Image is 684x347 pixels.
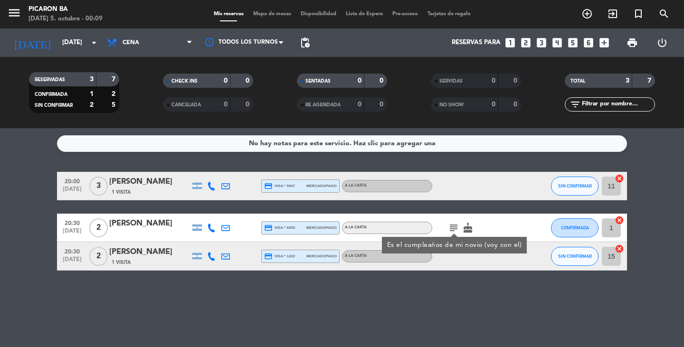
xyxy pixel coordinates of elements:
i: add_circle_outline [581,8,593,19]
span: RE AGENDADA [305,103,341,107]
i: power_settings_new [656,37,668,48]
i: arrow_drop_down [88,37,100,48]
span: mercadopago [306,183,337,189]
span: Mis reservas [209,11,248,17]
strong: 2 [90,102,94,108]
span: [DATE] [60,228,84,239]
strong: 0 [380,101,385,108]
div: Es el cumpleaños de mi novio (voy con el) [387,240,522,250]
span: CONFIRMADA [561,225,589,230]
span: visa * 1222 [264,252,295,261]
strong: 7 [647,77,653,84]
input: Filtrar por nombre... [581,99,655,110]
span: mercadopago [306,225,337,231]
strong: 2 [112,91,117,97]
span: SERVIDAS [439,79,463,84]
span: 2 [89,218,108,237]
span: A LA CARTA [345,184,367,188]
strong: 3 [626,77,629,84]
i: looks_6 [582,37,595,49]
strong: 0 [380,77,385,84]
span: 2 [89,247,108,266]
span: [DATE] [60,186,84,197]
span: 20:30 [60,217,84,228]
i: [DATE] [7,32,57,53]
i: subject [448,222,459,234]
strong: 0 [492,101,495,108]
span: 20:30 [60,245,84,256]
div: No hay notas para este servicio. Haz clic para agregar una [249,138,436,149]
span: SIN CONFIRMAR [558,183,592,188]
i: cancel [615,216,624,225]
span: 3 [89,177,108,196]
i: cancel [615,174,624,183]
i: cancel [615,244,624,253]
span: pending_actions [299,37,311,48]
i: menu [7,6,21,20]
div: [PERSON_NAME] [109,217,190,230]
i: filter_list [570,99,581,110]
strong: 0 [358,77,361,84]
span: TOTAL [570,79,585,84]
div: [PERSON_NAME] [109,176,190,188]
i: credit_card [264,182,273,190]
span: 1 Visita [112,259,131,266]
strong: 0 [246,101,251,108]
strong: 0 [224,77,228,84]
i: looks_two [520,37,532,49]
span: print [627,37,638,48]
div: [PERSON_NAME] [109,246,190,258]
div: Picaron BA [28,5,103,14]
i: turned_in_not [633,8,644,19]
span: Disponibilidad [296,11,341,17]
i: looks_5 [567,37,579,49]
span: Lista de Espera [341,11,388,17]
span: visa * 6505 [264,224,295,232]
span: Pre-acceso [388,11,423,17]
strong: 3 [90,76,94,83]
div: LOG OUT [647,28,677,57]
strong: 0 [492,77,495,84]
strong: 5 [112,102,117,108]
i: looks_3 [535,37,548,49]
span: RESERVADAS [35,77,65,82]
span: A LA CARTA [345,254,367,258]
strong: 7 [112,76,117,83]
strong: 0 [513,77,519,84]
strong: 0 [358,101,361,108]
span: NO SHOW [439,103,464,107]
span: SIN CONFIRMAR [35,103,73,108]
span: SIN CONFIRMAR [558,253,592,259]
div: [DATE] 5. octubre - 00:09 [28,14,103,24]
span: Tarjetas de regalo [423,11,475,17]
i: credit_card [264,224,273,232]
i: looks_4 [551,37,563,49]
span: SENTADAS [305,79,331,84]
span: 1 Visita [112,188,131,196]
span: visa * 9047 [264,182,295,190]
strong: 0 [513,101,519,108]
span: Cena [123,39,139,46]
i: credit_card [264,252,273,261]
i: looks_one [504,37,516,49]
span: 20:00 [60,175,84,186]
span: mercadopago [306,253,337,259]
span: [DATE] [60,256,84,267]
span: A LA CARTA [345,225,367,229]
strong: 0 [246,77,251,84]
span: CANCELADA [171,103,201,107]
span: CHECK INS [171,79,198,84]
strong: 0 [224,101,228,108]
i: search [658,8,670,19]
span: Mapa de mesas [248,11,296,17]
i: cake [462,222,474,234]
strong: 1 [90,91,94,97]
i: exit_to_app [607,8,618,19]
span: CONFIRMADA [35,92,67,97]
span: Reservas para [452,39,501,47]
i: add_box [598,37,610,49]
